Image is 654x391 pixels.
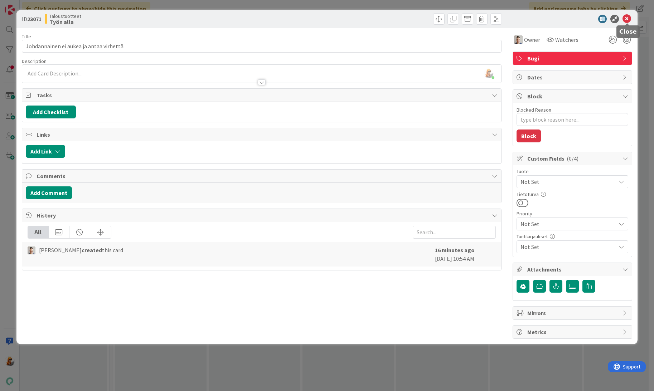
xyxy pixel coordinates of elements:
b: Työn alla [49,19,81,25]
span: Support [15,1,33,10]
span: Not Set [520,242,612,252]
b: created [82,246,102,254]
label: Title [22,33,31,40]
div: Tuntikirjaukset [517,234,628,239]
div: [DATE] 10:54 AM [435,246,496,263]
span: Attachments [527,265,619,274]
span: Mirrors [527,309,619,317]
button: Add Link [26,145,65,158]
span: Watchers [555,35,578,44]
span: Metrics [527,328,619,336]
span: Dates [527,73,619,82]
img: ZZFks03RHHgJxPgN5G6fQMAAnOxjdkHE.png [484,68,494,78]
h5: Close [619,28,637,35]
span: ID [22,15,42,23]
span: Not Set [520,177,612,187]
span: [PERSON_NAME] this card [39,246,123,254]
img: TN [514,35,523,44]
span: Not Set [520,219,612,229]
button: Add Comment [26,186,72,199]
span: ( 0/4 ) [567,155,578,162]
label: Blocked Reason [517,107,551,113]
div: Tuote [517,169,628,174]
button: Block [517,129,541,142]
div: All [28,226,49,238]
span: History [37,211,489,220]
input: Search... [413,226,496,239]
button: Add Checklist [26,106,76,118]
span: Description [22,58,47,64]
span: Tasks [37,91,489,99]
span: Comments [37,172,489,180]
span: Custom Fields [527,154,619,163]
div: Priority [517,211,628,216]
img: TN [28,246,35,254]
span: Owner [524,35,540,44]
span: Taloustuotteet [49,13,81,19]
b: 23071 [27,15,42,23]
span: Bugi [527,54,619,63]
div: Tietoturva [517,192,628,197]
input: type card name here... [22,40,502,53]
span: Block [527,92,619,101]
b: 16 minutes ago [435,246,475,254]
span: Links [37,130,489,139]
